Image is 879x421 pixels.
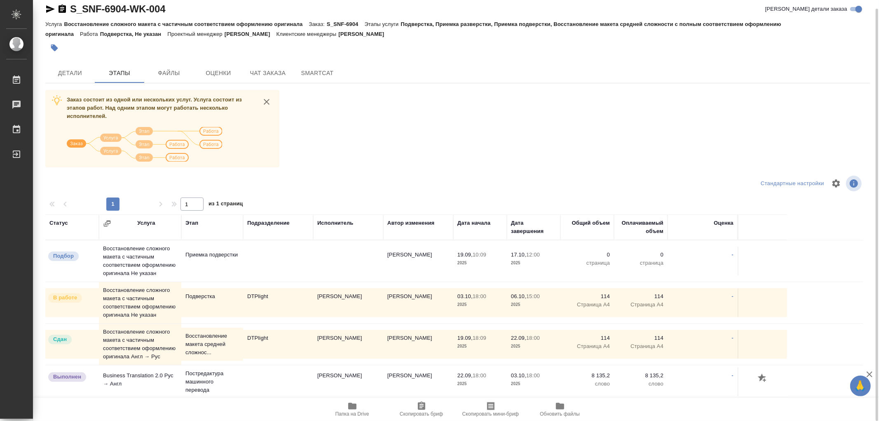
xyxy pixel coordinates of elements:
p: 2025 [511,380,556,388]
td: [PERSON_NAME] [313,330,383,359]
p: 2025 [457,342,503,350]
div: Оценка [714,219,734,227]
span: Скопировать бриф [400,411,443,417]
p: 22.09, [457,372,473,379]
div: split button [759,177,826,190]
p: 18:00 [526,372,540,379]
button: Скопировать ссылку для ЯМессенджера [45,4,55,14]
p: Работа [80,31,100,37]
p: 114 [565,292,610,301]
p: 15:00 [526,293,540,299]
p: Страница А4 [565,301,610,309]
p: Проектный менеджер [167,31,224,37]
td: Восстановление сложного макета с частичным соответствием оформлению оригинала Англ → Рус [99,324,181,365]
button: Обновить файлы [525,398,595,421]
td: [PERSON_NAME] [383,330,453,359]
p: Восстановление макета средней сложнос... [185,332,239,357]
span: Скопировать мини-бриф [462,411,519,417]
div: Общий объем [572,219,610,227]
p: Подверстка, Не указан [100,31,168,37]
span: Посмотреть информацию [846,176,863,191]
td: DTPlight [243,288,313,317]
button: Добавить тэг [45,39,63,57]
p: 03.10, [511,372,526,379]
p: 17.10, [511,252,526,258]
p: Подбор [53,252,74,260]
span: Этапы [100,68,139,78]
span: [PERSON_NAME] детали заказа [765,5,847,13]
a: - [732,252,734,258]
span: из 1 страниц [209,199,243,211]
p: 2025 [457,259,503,267]
p: 2025 [511,342,556,350]
td: DTPlight [243,330,313,359]
div: Этап [185,219,198,227]
a: - [732,335,734,341]
span: Детали [50,68,90,78]
p: 8 135,2 [618,372,663,380]
span: Оценки [199,68,238,78]
div: Автор изменения [387,219,434,227]
button: Скопировать бриф [387,398,456,421]
p: 2025 [511,259,556,267]
button: Скопировать мини-бриф [456,398,525,421]
span: Чат заказа [248,68,288,78]
p: слово [565,380,610,388]
p: 114 [618,334,663,342]
td: [PERSON_NAME] [313,367,383,396]
span: Настроить таблицу [826,174,846,193]
span: SmartCat [298,68,337,78]
p: В работе [53,294,77,302]
p: 12:00 [526,252,540,258]
p: 18:00 [473,293,486,299]
p: 03.10, [457,293,473,299]
span: Файлы [149,68,189,78]
button: Папка на Drive [318,398,387,421]
p: Страница А4 [618,342,663,350]
p: Постредактура машинного перевода [185,369,239,394]
p: 0 [565,251,610,259]
span: Обновить файлы [540,411,580,417]
p: Страница А4 [618,301,663,309]
div: Дата завершения [511,219,556,235]
p: 06.10, [511,293,526,299]
td: [PERSON_NAME] [383,288,453,317]
span: Папка на Drive [335,411,369,417]
p: 19.09, [457,252,473,258]
p: Клиентские менеджеры [277,31,339,37]
div: Статус [49,219,68,227]
td: [PERSON_NAME] [383,367,453,396]
span: Заказ состоит из одной или нескольких услуг. Услуга состоит из этапов работ. Над одним этапом мог... [67,96,242,119]
p: страница [618,259,663,267]
p: 19.09, [457,335,473,341]
button: Скопировать ссылку [57,4,67,14]
p: 2025 [457,380,503,388]
button: Сгруппировать [103,219,111,228]
a: - [732,293,734,299]
p: Страница А4 [565,342,610,350]
p: страница [565,259,610,267]
p: Приемка подверстки [185,251,239,259]
span: 🙏 [853,377,867,395]
div: Подразделение [247,219,290,227]
td: Восстановление сложного макета с частичным соответствием оформлению оригинала Не указан [99,240,181,282]
div: Исполнитель [317,219,354,227]
p: 10:09 [473,252,486,258]
button: Добавить оценку [756,372,770,386]
p: Этапы услуги [365,21,401,27]
div: Оплачиваемый объем [618,219,663,235]
p: 2025 [511,301,556,309]
p: S_SNF-6904 [327,21,365,27]
p: Подверстка [185,292,239,301]
p: 18:09 [473,335,486,341]
p: Сдан [53,335,67,343]
p: 8 135,2 [565,372,610,380]
p: Восстановление сложного макета с частичным соответствием оформлению оригинала [64,21,309,27]
td: Business Translation 2.0 Рус → Англ [99,367,181,396]
p: 0 [618,251,663,259]
p: Подверстка, Приемка разверстки, Приемка подверстки, Восстановление макета средней сложности с пол... [45,21,781,37]
p: [PERSON_NAME] [225,31,277,37]
a: S_SNF-6904-WK-004 [70,3,165,14]
button: 🙏 [850,376,871,396]
p: Выполнен [53,373,81,381]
